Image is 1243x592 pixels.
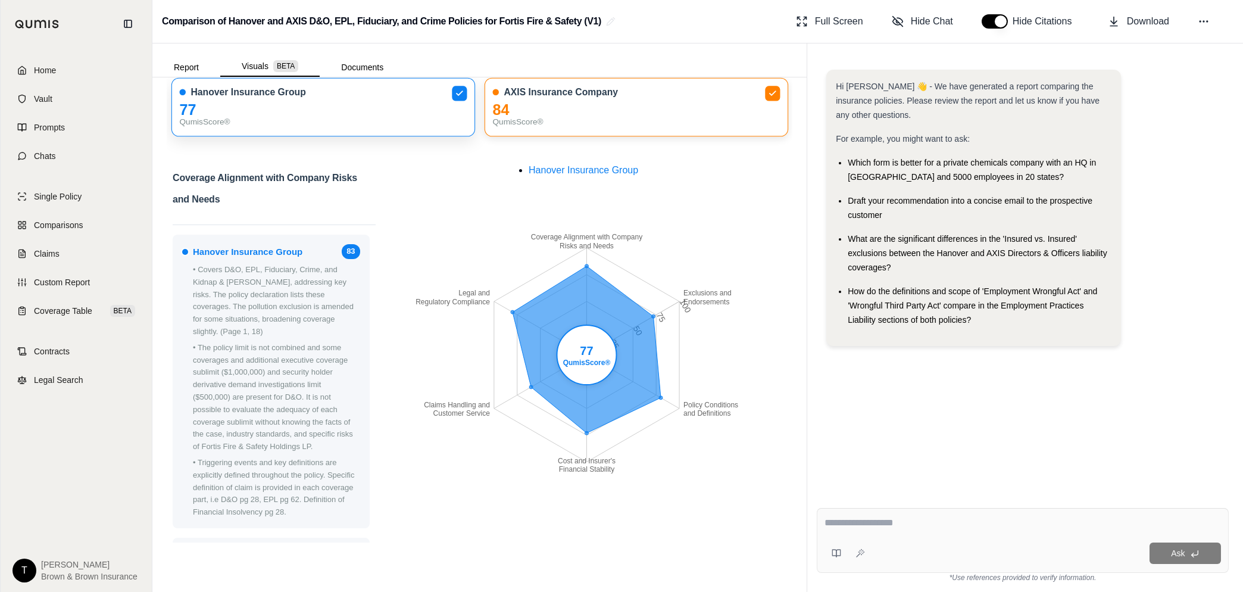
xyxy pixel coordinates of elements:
a: Prompts [8,114,145,141]
a: Home [8,57,145,83]
tspan: Claims Handling and [424,401,490,409]
span: Custom Report [34,276,90,288]
p: • Covers D&O, EPL, Fiduciary, Crime, and Kidnap & [PERSON_NAME], addressing key risks. The policy... [193,264,360,338]
div: 77 [180,104,467,116]
h2: Coverage Alignment with Company Risks and Needs [173,167,376,217]
button: Collapse sidebar [118,14,138,33]
span: Home [34,64,56,76]
span: Comparisons [34,219,83,231]
tspan: Financial Stability [558,465,614,473]
tspan: Coverage Alignment with Company [530,233,642,242]
tspan: Legal and [458,289,490,297]
tspan: Policy Conditions [683,401,738,409]
p: • Triggering events and key definitions are explicitly defined throughout the policy. Specific de... [193,457,360,519]
tspan: Regulatory Compliance [416,298,490,306]
span: Hanover Insurance Group [190,86,305,99]
span: For example, you might want to ask: [836,134,970,144]
span: 83 [342,244,360,259]
span: BETA [110,305,135,317]
span: Full Screen [815,14,863,29]
p: • The policy limit is not combined and some coverages and additional executive coverage sublimit ... [193,342,360,453]
button: Hide Chat [887,10,958,33]
button: Full Screen [791,10,868,33]
a: Contracts [8,338,145,364]
button: Download [1103,10,1174,33]
span: [PERSON_NAME] [41,559,138,571]
a: Coverage TableBETA [8,298,145,324]
h2: Comparison of Hanover and AXIS D&O, EPL, Fiduciary, and Crime Policies for Fortis Fire & Safety (V1) [162,11,601,32]
span: What are the significant differences in the 'Insured vs. Insured' exclusions between the Hanover ... [848,234,1107,272]
span: Claims [34,248,60,260]
span: Ask [1171,549,1185,558]
span: Which form is better for a private chemicals company with an HQ in [GEOGRAPHIC_DATA] and 5000 emp... [848,158,1096,182]
span: Hide Chat [911,14,953,29]
div: QumisScore® [180,116,467,129]
a: Legal Search [8,367,145,393]
button: Documents [320,58,405,77]
span: Hanover Insurance Group [529,165,638,175]
span: Download [1127,14,1169,29]
tspan: 100 [677,298,693,314]
span: Vault [34,93,52,105]
button: Ask [1150,543,1221,564]
span: Single Policy [34,191,82,202]
span: BETA [273,60,298,72]
tspan: 77 [580,344,593,357]
span: Brown & Brown Insurance [41,571,138,582]
tspan: Endorsements [683,298,729,306]
a: Claims [8,241,145,267]
button: Visuals [220,57,320,77]
tspan: Risks and Needs [560,242,614,250]
tspan: QumisScore® [563,359,610,367]
div: QumisScore® [492,116,780,129]
tspan: Cost and Insurer's [558,457,616,465]
span: Hanover Insurance Group [193,245,302,259]
div: 84 [492,104,780,116]
img: Qumis Logo [15,20,60,29]
tspan: Customer Service [433,410,490,418]
a: Chats [8,143,145,169]
span: Legal Search [34,374,83,386]
span: Hi [PERSON_NAME] 👋 - We have generated a report comparing the insurance policies. Please review t... [836,82,1100,120]
div: T [13,559,36,582]
button: Report [152,58,220,77]
a: Single Policy [8,183,145,210]
tspan: 75 [654,311,667,324]
span: Contracts [34,345,70,357]
span: Hide Citations [1013,14,1079,29]
a: Vault [8,86,145,112]
span: Chats [34,150,56,162]
span: Prompts [34,121,65,133]
a: Custom Report [8,269,145,295]
div: *Use references provided to verify information. [817,573,1229,582]
a: Comparisons [8,212,145,238]
span: How do the definitions and scope of 'Employment Wrongful Act' and 'Wrongful Third Party Act' comp... [848,286,1097,325]
span: Draft your recommendation into a concise email to the prospective customer [848,196,1092,220]
span: Coverage Table [34,305,92,317]
tspan: Exclusions and [683,289,732,297]
span: AXIS Insurance Company [504,86,618,99]
tspan: and Definitions [683,410,730,418]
